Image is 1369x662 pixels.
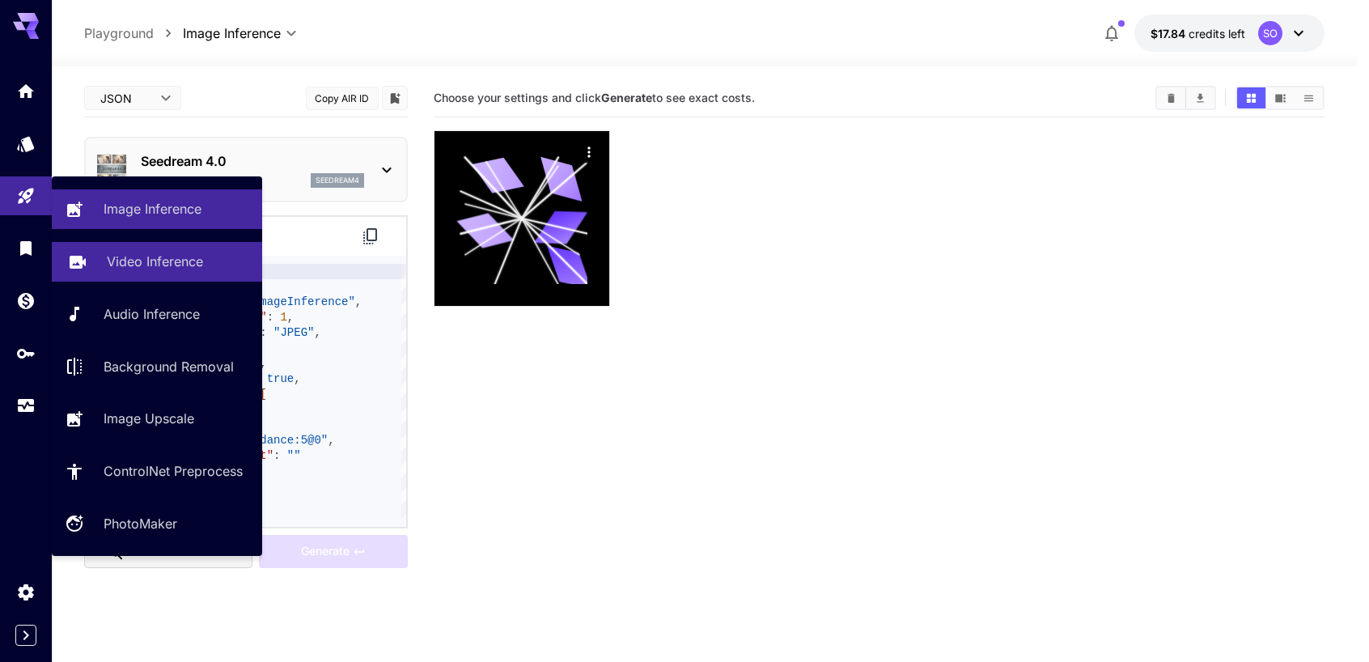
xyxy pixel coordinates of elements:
span: , [261,357,267,370]
div: Library [16,238,36,258]
button: Download All [1186,87,1214,108]
span: , [295,372,301,385]
span: credits left [1189,27,1245,40]
nav: breadcrumb [84,23,183,43]
span: Choose your settings and click to see exact costs. [434,91,755,104]
span: : [261,326,267,339]
div: Actions [577,139,601,163]
span: , [328,434,335,447]
span: , [287,311,294,324]
span: JSON [100,90,150,107]
span: : [267,311,273,324]
div: $17.83547 [1151,25,1245,42]
div: Settings [16,582,36,602]
p: Image Upscale [104,409,194,428]
button: Expand sidebar [15,625,36,646]
p: PhotoMaker [104,514,177,533]
a: PhotoMaker [52,504,262,544]
span: $17.84 [1151,27,1189,40]
button: $17.83547 [1134,15,1324,52]
b: Generate [601,91,652,104]
p: Video Inference [107,252,203,271]
div: Wallet [16,291,36,311]
span: "" [287,449,301,462]
a: ControlNet Preprocess [52,452,262,491]
p: Seedream 4.0 [141,151,364,171]
a: Image Upscale [52,399,262,439]
span: "imageInference" [247,295,355,308]
span: [ [261,388,267,401]
button: Show media in grid view [1237,87,1265,108]
span: true [267,372,295,385]
button: Add to library [388,88,402,108]
div: Usage [16,396,36,416]
a: Background Removal [52,346,262,386]
button: Clear All [1157,87,1185,108]
span: , [355,295,362,308]
div: Home [16,81,36,101]
p: ControlNet Preprocess [104,461,243,481]
div: Playground [16,186,36,206]
span: 1 [281,311,287,324]
span: , [315,326,321,339]
div: Models [16,134,36,154]
span: "JPEG" [273,326,314,339]
p: seedream4 [316,175,359,186]
button: Copy AIR ID [306,87,379,110]
button: Show media in video view [1266,87,1295,108]
span: "bytedance:5@0" [227,434,328,447]
span: Image Inference [183,23,281,43]
div: Show media in grid viewShow media in video viewShow media in list view [1235,86,1324,110]
div: SO [1258,21,1282,45]
p: Playground [84,23,154,43]
a: Audio Inference [52,295,262,334]
span: : [273,449,280,462]
a: Video Inference [52,242,262,282]
p: Image Inference [104,199,201,219]
a: Image Inference [52,189,262,229]
button: Show media in list view [1295,87,1323,108]
p: Background Removal [104,357,234,376]
div: API Keys [16,343,36,363]
div: Clear AllDownload All [1155,86,1216,110]
p: Audio Inference [104,304,200,324]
